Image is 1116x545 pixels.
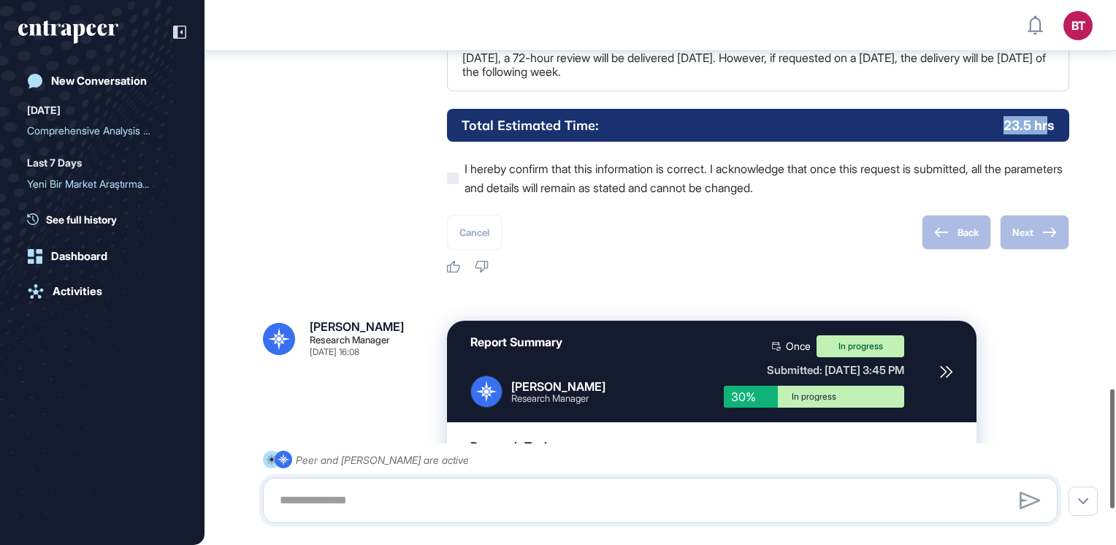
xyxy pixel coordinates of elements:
a: Dashboard [18,242,186,271]
div: In progress [817,335,904,357]
a: Activities [18,277,186,306]
a: New Conversation [18,66,186,96]
div: Peer and [PERSON_NAME] are active [296,451,469,469]
div: Research Topic [470,440,554,454]
div: Dashboard [51,250,107,263]
div: Comprehensive Analysis of... [27,119,166,142]
label: I hereby confirm that this information is correct. I acknowledge that once this request is submit... [447,159,1069,197]
div: New Conversation [51,75,147,88]
div: [DATE] [27,102,61,119]
a: See full history [27,212,186,227]
div: Last 7 Days [27,154,82,172]
div: Activities [53,285,102,298]
div: Yeni Bir Market Araştırması İhtiyacı [27,172,177,196]
div: [DATE] 16:08 [310,348,359,357]
span: Once [786,341,811,351]
div: 30% [724,386,778,408]
p: 23.5 hrs [1004,116,1055,134]
div: Yeni Bir Market Araştırma... [27,172,166,196]
div: Submitted: [DATE] 3:45 PM [724,363,904,377]
div: Report Summary [470,335,562,349]
div: In progress [735,392,893,401]
span: See full history [46,212,117,227]
div: Comprehensive Analysis of the Global Solar Photovoltaic Glass Market: Historical Data, Forecasts,... [27,119,177,142]
button: BT [1063,11,1093,40]
h6: Total Estimated Time: [462,116,598,134]
div: Research Manager [310,335,390,345]
div: [PERSON_NAME] [511,380,605,394]
div: Research Manager [511,394,605,403]
div: entrapeer-logo [18,20,118,44]
div: [PERSON_NAME] [310,321,404,332]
